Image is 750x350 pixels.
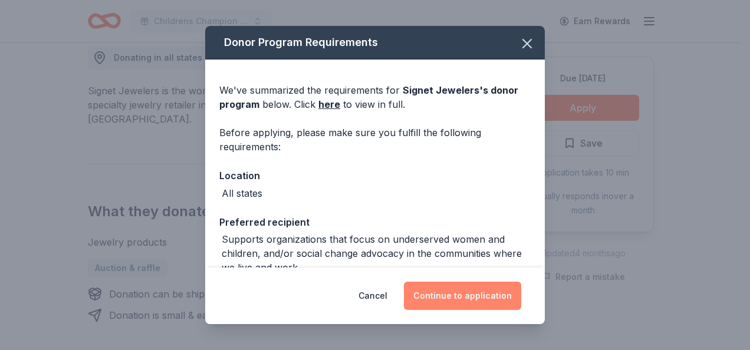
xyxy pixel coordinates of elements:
div: Donor Program Requirements [205,26,545,60]
div: Preferred recipient [219,214,531,230]
button: Continue to application [404,282,521,310]
a: here [318,97,340,111]
div: We've summarized the requirements for below. Click to view in full. [219,83,531,111]
div: All states [222,186,262,200]
div: Location [219,168,531,183]
div: Before applying, please make sure you fulfill the following requirements: [219,126,531,154]
button: Cancel [358,282,387,310]
div: Supports organizations that focus on underserved women and children, and/or social change advocac... [222,232,531,275]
